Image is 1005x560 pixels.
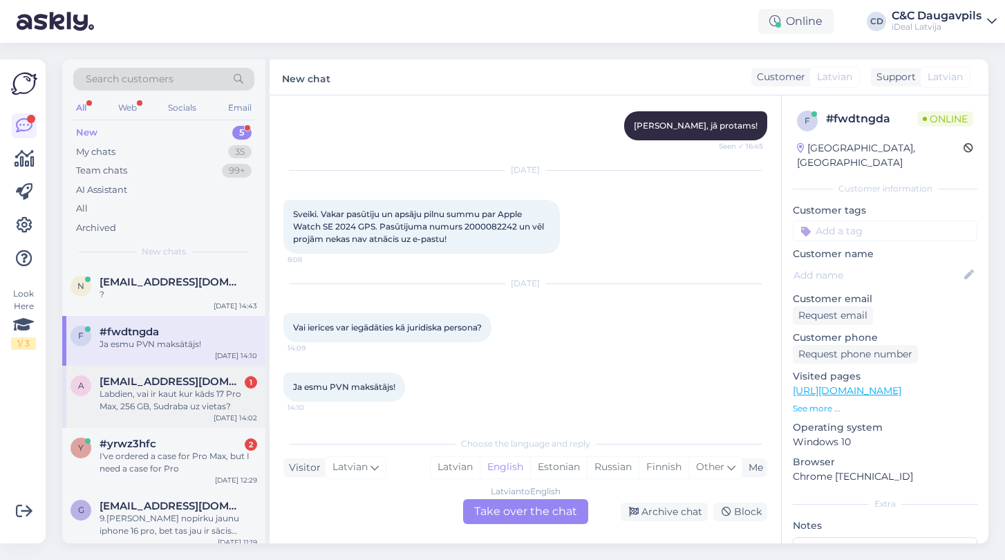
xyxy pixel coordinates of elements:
[793,402,977,415] p: See more ...
[826,111,917,127] div: # fwdtngda
[871,70,916,84] div: Support
[793,247,977,261] p: Customer name
[530,457,587,478] div: Estonian
[751,70,805,84] div: Customer
[78,330,84,341] span: f
[100,375,243,388] span: artispeka@gmail.com
[11,71,37,97] img: Askly Logo
[793,306,873,325] div: Request email
[793,519,977,533] p: Notes
[892,10,997,32] a: C&C DaugavpilsiDeal Latvija
[431,457,480,478] div: Latvian
[793,498,977,510] div: Extra
[115,99,140,117] div: Web
[480,457,530,478] div: English
[587,457,639,478] div: Russian
[245,438,257,451] div: 2
[793,469,977,484] p: Chrome [TECHNICAL_ID]
[793,345,918,364] div: Request phone number
[215,351,257,361] div: [DATE] 14:10
[805,115,810,126] span: f
[463,499,588,524] div: Take over the chat
[100,500,243,512] span: guna.emilija@gmail.com
[711,141,763,151] span: Seen ✓ 16:45
[793,221,977,241] input: Add a tag
[245,376,257,389] div: 1
[793,330,977,345] p: Customer phone
[142,245,186,258] span: New chats
[76,183,127,197] div: AI Assistant
[867,12,886,31] div: CD
[892,10,981,21] div: C&C Daugavpils
[11,288,36,350] div: Look Here
[78,505,84,515] span: g
[100,326,159,338] span: #fwdtngda
[817,70,852,84] span: Latvian
[696,460,724,473] span: Other
[283,438,767,450] div: Choose the language and reply
[639,457,688,478] div: Finnish
[76,221,116,235] div: Archived
[793,435,977,449] p: Windows 10
[100,338,257,351] div: Ja esmu PVN maksātājs!
[214,413,257,423] div: [DATE] 14:02
[76,145,115,159] div: My chats
[78,442,84,453] span: y
[76,202,88,216] div: All
[892,21,981,32] div: iDeal Latvija
[283,277,767,290] div: [DATE]
[793,384,901,397] a: [URL][DOMAIN_NAME]
[793,369,977,384] p: Visited pages
[100,388,257,413] div: Labdien, vai ir kaut kur kāds 17 Pro Max, 256 GB, Sudraba uz vietas?
[293,382,395,392] span: Ja esmu PVN maksātājs!
[165,99,199,117] div: Socials
[283,164,767,176] div: [DATE]
[225,99,254,117] div: Email
[100,450,257,475] div: I've ordered a case for Pro Max, but I need a case for Pro
[282,68,330,86] label: New chat
[758,9,834,34] div: Online
[332,460,368,475] span: Latvian
[283,460,321,475] div: Visitor
[713,503,767,521] div: Block
[215,475,257,485] div: [DATE] 12:29
[288,254,339,265] span: 8:08
[218,537,257,548] div: [DATE] 11:19
[76,164,127,178] div: Team chats
[214,301,257,311] div: [DATE] 14:43
[288,402,339,413] span: 14:10
[228,145,252,159] div: 35
[78,380,84,391] span: a
[288,343,339,353] span: 14:09
[793,183,977,195] div: Customer information
[793,203,977,218] p: Customer tags
[634,120,758,131] span: [PERSON_NAME], jā protams!
[928,70,963,84] span: Latvian
[793,420,977,435] p: Operating system
[86,72,173,86] span: Search customers
[293,209,546,244] span: Sveiki. Vakar pasūtīju un apsāju pilnu summu par Apple Watch SE 2024 GPS. Pasūtijuma numurs 20000...
[743,460,763,475] div: Me
[100,288,257,301] div: ?
[793,268,961,283] input: Add name
[232,126,252,140] div: 5
[917,111,973,127] span: Online
[77,281,84,291] span: n
[76,126,97,140] div: New
[797,141,964,170] div: [GEOGRAPHIC_DATA], [GEOGRAPHIC_DATA]
[793,292,977,306] p: Customer email
[621,503,708,521] div: Archive chat
[491,485,561,498] div: Latvian to English
[222,164,252,178] div: 99+
[100,512,257,537] div: 9.[PERSON_NAME] nopirku jaunu iphone 16 pro, bet tas jau ir sācis kārties un nereaģēt ik pa laika...
[293,322,482,333] span: Vai ierīces var iegādāties kā juridiska persona?
[100,276,243,288] span: naurisp@gmail.com
[793,455,977,469] p: Browser
[100,438,156,450] span: #yrwz3hfc
[73,99,89,117] div: All
[11,337,36,350] div: 1 / 3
